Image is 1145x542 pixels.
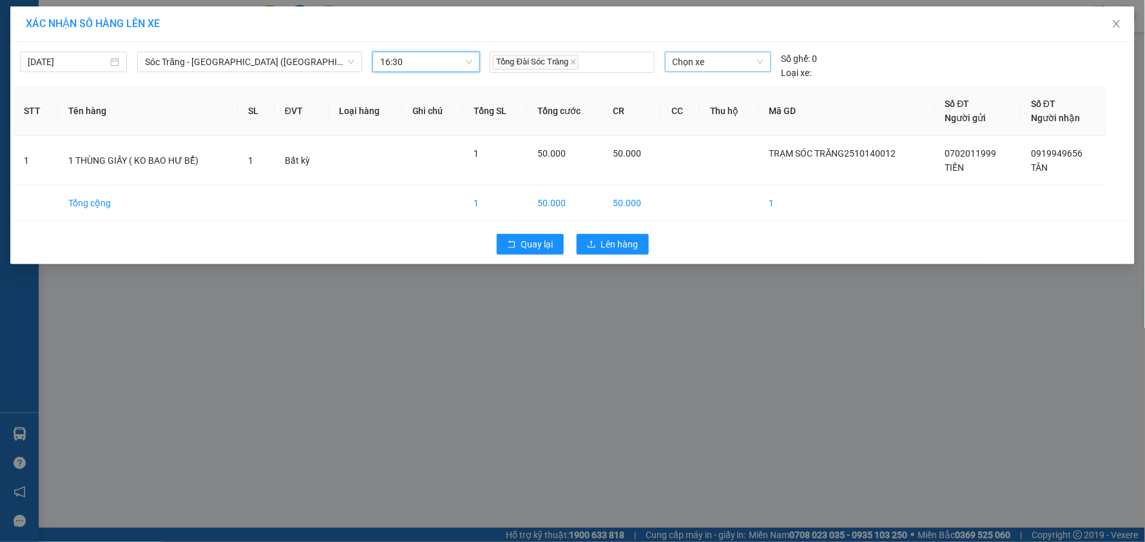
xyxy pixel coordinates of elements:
[14,136,58,186] td: 1
[1031,99,1055,109] span: Số ĐT
[347,58,355,66] span: down
[248,155,253,166] span: 1
[6,89,133,136] span: Trạm Sóc Trăng
[497,234,564,255] button: rollbackQuay lại
[507,240,516,250] span: rollback
[402,86,463,136] th: Ghi chú
[274,136,329,186] td: Bất kỳ
[1031,162,1048,173] span: TÂN
[603,186,662,221] td: 50.000
[58,136,238,186] td: 1 THÙNG GIẤY ( KO BAO HƯ BỂ)
[75,41,166,50] span: TP.HCM -SÓC TRĂNG
[474,148,479,159] span: 1
[577,234,649,255] button: uploadLên hàng
[274,86,329,136] th: ĐVT
[603,86,662,136] th: CR
[238,86,274,136] th: SL
[190,28,246,40] span: [DATE]
[782,52,811,66] span: Số ghế:
[527,186,603,221] td: 50.000
[587,240,596,250] span: upload
[463,86,527,136] th: Tổng SL
[527,86,603,136] th: Tổng cước
[28,55,108,69] input: 14/10/2025
[537,148,566,159] span: 50.000
[782,52,818,66] div: 0
[26,17,160,30] span: XÁC NHẬN SỐ HÀNG LÊN XE
[601,237,639,251] span: Lên hàng
[329,86,402,136] th: Loại hàng
[190,15,246,40] p: Ngày giờ in:
[1031,113,1080,123] span: Người nhận
[570,59,577,65] span: close
[145,52,354,72] span: Sóc Trăng - Sài Gòn (Hàng)
[759,186,935,221] td: 1
[58,186,238,221] td: Tổng cộng
[661,86,700,136] th: CC
[380,52,472,72] span: 16:30
[73,53,178,67] strong: PHIẾU GỬI HÀNG
[759,86,935,136] th: Mã GD
[81,7,169,35] strong: XE KHÁCH MỸ DUYÊN
[58,86,238,136] th: Tên hàng
[463,186,527,221] td: 1
[945,162,965,173] span: TIẾN
[14,86,58,136] th: STT
[493,55,579,70] span: Tổng Đài Sóc Trăng
[1031,148,1082,159] span: 0919949656
[613,148,642,159] span: 50.000
[521,237,553,251] span: Quay lại
[782,66,812,80] span: Loại xe:
[945,148,997,159] span: 0702011999
[945,113,986,123] span: Người gửi
[1099,6,1135,43] button: Close
[945,99,970,109] span: Số ĐT
[6,89,133,136] span: Gửi:
[1111,19,1122,29] span: close
[700,86,759,136] th: Thu hộ
[673,52,764,72] span: Chọn xe
[769,148,896,159] span: TRẠM SÓC TRĂNG2510140012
